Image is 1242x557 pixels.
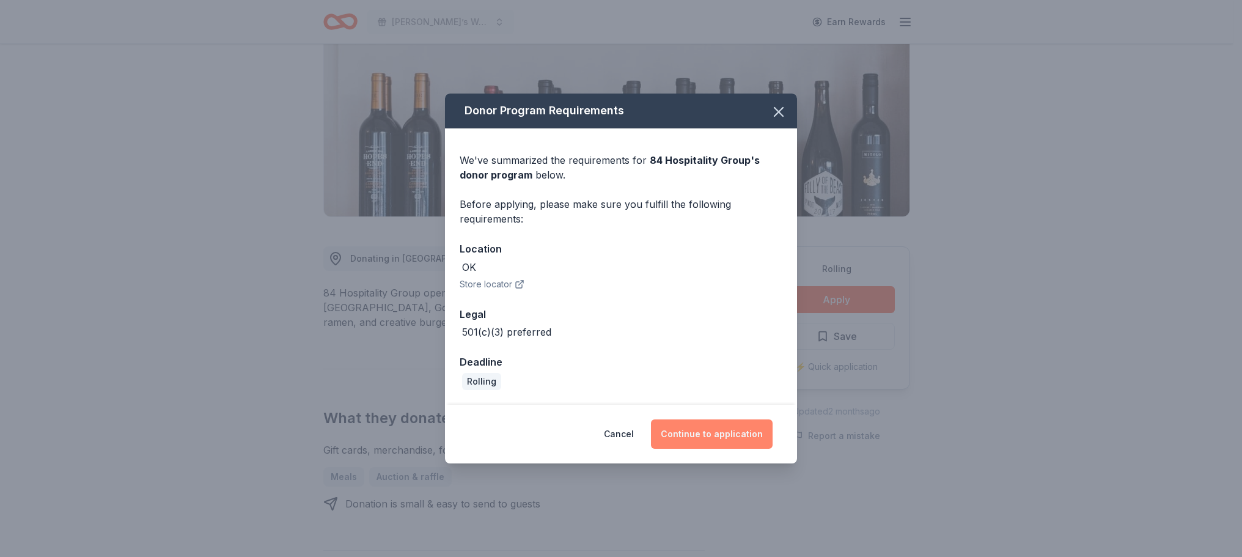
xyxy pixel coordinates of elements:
div: We've summarized the requirements for below. [460,153,782,182]
button: Cancel [604,419,634,449]
div: OK [462,260,476,275]
div: Deadline [460,354,782,370]
div: Before applying, please make sure you fulfill the following requirements: [460,197,782,226]
div: Location [460,241,782,257]
div: Rolling [462,373,501,390]
button: Store locator [460,277,524,292]
div: Legal [460,306,782,322]
button: Continue to application [651,419,773,449]
div: Donor Program Requirements [445,94,797,128]
div: 501(c)(3) preferred [462,325,551,339]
